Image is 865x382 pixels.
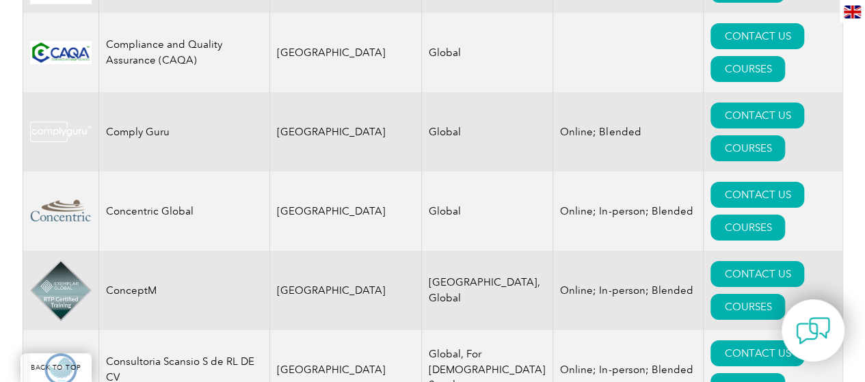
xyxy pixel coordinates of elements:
a: BACK TO TOP [21,353,92,382]
td: [GEOGRAPHIC_DATA], Global [422,251,553,330]
a: COURSES [710,135,785,161]
a: COURSES [710,215,785,241]
td: Compliance and Quality Assurance (CAQA) [98,13,269,92]
td: [GEOGRAPHIC_DATA] [269,92,422,172]
a: COURSES [710,56,785,82]
a: CONTACT US [710,261,804,287]
img: 8f79303c-692d-ec11-b6e6-0022481838a2-logo.jpg [30,41,92,64]
td: [GEOGRAPHIC_DATA] [269,13,422,92]
td: ConceptM [98,251,269,330]
td: [GEOGRAPHIC_DATA] [269,251,422,330]
td: Global [422,172,553,251]
td: Global [422,92,553,172]
img: 4db1980e-d9a0-ee11-be37-00224893a058-logo.png [30,260,92,321]
td: Online; In-person; Blended [553,251,704,330]
img: 0008736f-6a85-ea11-a811-000d3ae11abd-logo.png [30,122,92,142]
td: Online; Blended [553,92,704,172]
a: CONTACT US [710,23,804,49]
td: [GEOGRAPHIC_DATA] [269,172,422,251]
td: Comply Guru [98,92,269,172]
a: COURSES [710,294,785,320]
img: 0538ab2e-7ebf-ec11-983f-002248d3b10e-logo.png [30,194,92,228]
td: Global [422,13,553,92]
a: CONTACT US [710,182,804,208]
a: CONTACT US [710,103,804,128]
td: Online; In-person; Blended [553,172,704,251]
a: CONTACT US [710,340,804,366]
img: contact-chat.png [796,314,830,348]
img: en [844,5,861,18]
td: Concentric Global [98,172,269,251]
